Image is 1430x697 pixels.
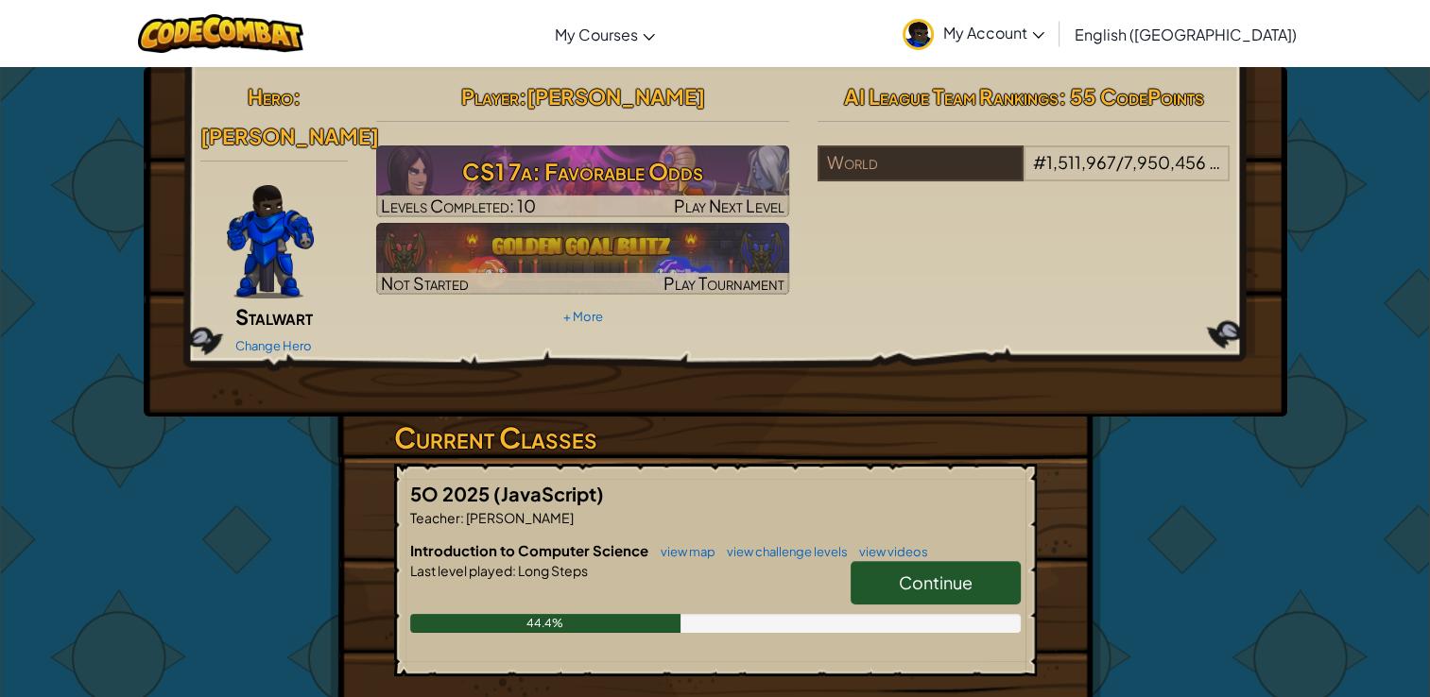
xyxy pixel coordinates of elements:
[1046,151,1116,173] span: 1,511,967
[516,562,588,579] span: Long Steps
[381,195,536,216] span: Levels Completed: 10
[248,83,293,110] span: Hero
[555,25,638,44] span: My Courses
[227,185,314,298] img: Gordon-selection-pose.png
[381,272,469,294] span: Not Started
[293,83,301,110] span: :
[376,150,789,193] h3: CS1 7a: Favorable Odds
[394,416,1037,459] h3: Current Classes
[512,562,516,579] span: :
[674,195,784,216] span: Play Next Level
[850,544,928,559] a: view videos
[376,223,789,295] a: Not StartedPlay Tournament
[943,23,1044,42] span: My Account
[545,8,664,59] a: My Courses
[518,83,525,110] span: :
[460,509,464,526] span: :
[376,145,789,217] a: Play Next Level
[525,83,704,110] span: [PERSON_NAME]
[235,338,312,353] a: Change Hero
[1059,83,1204,110] span: : 55 CodePoints
[235,303,313,330] span: Stalwart
[663,272,784,294] span: Play Tournament
[410,509,460,526] span: Teacher
[460,83,518,110] span: Player
[1116,151,1124,173] span: /
[1033,151,1046,173] span: #
[899,571,973,593] span: Continue
[410,482,493,505] span: 5O 2025
[717,544,848,559] a: view challenge levels
[818,145,1024,181] div: World
[493,482,604,505] span: (JavaScript)
[893,4,1054,63] a: My Account
[1065,8,1306,59] a: English ([GEOGRAPHIC_DATA])
[410,562,512,579] span: Last level played
[562,309,602,324] a: + More
[818,163,1231,185] a: World#1,511,967/7,950,456players
[1075,25,1297,44] span: English ([GEOGRAPHIC_DATA])
[410,541,651,559] span: Introduction to Computer Science
[903,19,934,50] img: avatar
[1124,151,1206,173] span: 7,950,456
[651,544,715,559] a: view map
[376,223,789,295] img: Golden Goal
[200,123,379,149] span: [PERSON_NAME]
[410,614,681,633] div: 44.4%
[464,509,574,526] span: [PERSON_NAME]
[844,83,1059,110] span: AI League Team Rankings
[138,14,303,53] img: CodeCombat logo
[376,145,789,217] img: CS1 7a: Favorable Odds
